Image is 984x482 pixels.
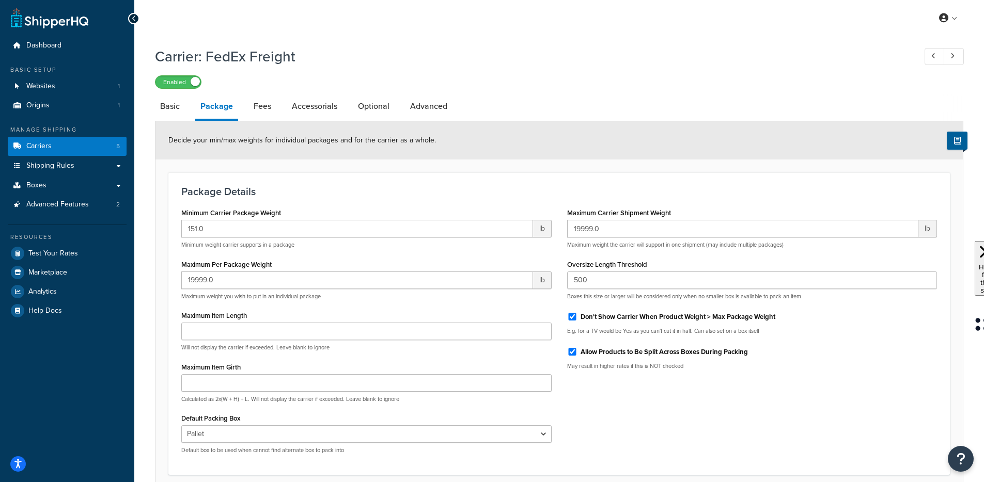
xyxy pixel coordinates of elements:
[28,268,67,277] span: Marketplace
[918,220,937,237] span: lb
[8,96,127,115] li: Origins
[181,312,247,319] label: Maximum Item Length
[8,137,127,156] a: Carriers5
[8,233,127,242] div: Resources
[581,347,748,357] label: Allow Products to Be Split Across Boxes During Packing
[8,137,127,156] li: Carriers
[567,261,647,268] label: Oversize Length Threshold
[8,77,127,96] a: Websites1
[567,209,671,217] label: Maximum Carrier Shipment Weight
[948,446,974,472] button: Open Resource Center
[181,293,552,300] p: Maximum weight you wish to put in an individual package
[155,94,185,119] a: Basic
[947,132,967,150] button: Show Help Docs
[405,94,452,119] a: Advanced
[8,244,127,263] a: Test Your Rates
[181,395,552,403] p: Calculated as 2x(W + H) + L. Will not display the carrier if exceeded. Leave blank to ignore
[8,301,127,320] a: Help Docs
[8,195,127,214] li: Advanced Features
[181,414,240,422] label: Default Packing Box
[8,176,127,195] a: Boxes
[944,48,964,65] a: Next Record
[533,271,552,289] span: lb
[925,48,945,65] a: Previous Record
[181,209,281,217] label: Minimum Carrier Package Weight
[195,94,238,121] a: Package
[181,446,552,454] p: Default box to be used when cannot find alternate box to pack into
[353,94,395,119] a: Optional
[155,76,201,88] label: Enabled
[26,162,74,170] span: Shipping Rules
[567,241,938,249] p: Maximum weight the carrier will support in one shipment (may include multiple packages)
[28,249,78,258] span: Test Your Rates
[28,307,62,315] span: Help Docs
[533,220,552,237] span: lb
[168,135,436,146] span: Decide your min/max weights for individual packages and for the carrier as a whole.
[181,363,241,371] label: Maximum Item Girth
[8,96,127,115] a: Origins1
[118,82,120,91] span: 1
[26,41,61,50] span: Dashboard
[8,156,127,175] a: Shipping Rules
[287,94,342,119] a: Accessorials
[8,77,127,96] li: Websites
[8,263,127,282] a: Marketplace
[8,36,127,55] a: Dashboard
[26,101,50,110] span: Origins
[26,200,89,209] span: Advanced Features
[8,66,127,74] div: Basic Setup
[26,181,46,190] span: Boxes
[118,101,120,110] span: 1
[181,344,552,351] p: Will not display the carrier if exceeded. Leave blank to ignore
[181,186,937,197] h3: Package Details
[116,200,120,209] span: 2
[581,312,775,322] label: Don't Show Carrier When Product Weight > Max Package Weight
[567,362,938,370] p: May result in higher rates if this is NOT checked
[155,46,905,67] h1: Carrier: FedEx Freight
[181,261,272,268] label: Maximum Per Package Weight
[567,327,938,335] p: E.g. for a TV would be Yes as you can't cut it in half. Can also set on a box itself
[26,82,55,91] span: Websites
[28,287,57,296] span: Analytics
[116,142,120,151] span: 5
[8,125,127,134] div: Manage Shipping
[26,142,52,151] span: Carriers
[567,293,938,300] p: Boxes this size or larger will be considered only when no smaller box is available to pack an item
[181,241,552,249] p: Minimum weight carrier supports in a package
[248,94,276,119] a: Fees
[8,282,127,301] a: Analytics
[8,195,127,214] a: Advanced Features2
